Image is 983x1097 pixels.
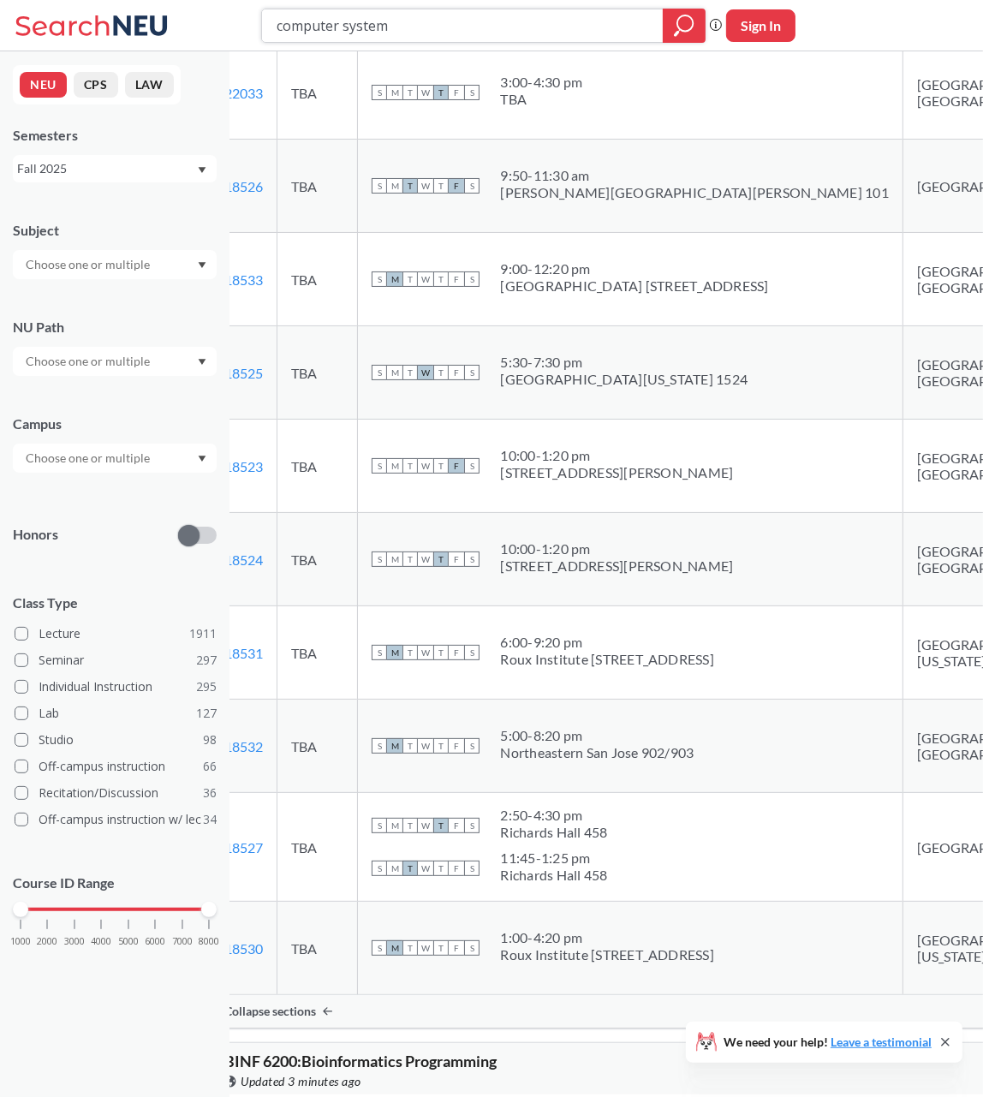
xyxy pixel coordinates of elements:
div: Fall 2025Dropdown arrow [13,155,217,182]
span: M [387,85,402,100]
div: [GEOGRAPHIC_DATA] [STREET_ADDRESS] [500,277,769,295]
td: TBA [277,140,358,233]
span: Collapse sections [224,1004,316,1019]
a: 18523 [224,458,263,474]
span: Updated 3 minutes ago [241,1072,361,1091]
span: T [433,365,449,380]
input: Class, professor, course number, "phrase" [275,11,651,40]
div: Semesters [13,126,217,145]
div: [STREET_ADDRESS][PERSON_NAME] [500,464,733,481]
div: Roux Institute [STREET_ADDRESS] [500,651,714,668]
span: T [433,458,449,474]
span: F [449,818,464,833]
input: Choose one or multiple [17,254,161,275]
button: Sign In [726,9,795,42]
td: TBA [277,793,358,902]
span: M [387,271,402,287]
span: W [418,551,433,567]
span: T [402,85,418,100]
div: 1:00 - 4:20 pm [500,929,714,946]
span: S [372,85,387,100]
span: S [464,645,480,660]
span: M [387,940,402,956]
svg: magnifying glass [674,14,694,38]
div: Richards Hall 458 [500,824,607,841]
span: 6000 [145,937,165,946]
td: TBA [277,606,358,700]
a: 18527 [224,839,263,856]
div: 5:30 - 7:30 pm [500,354,748,371]
span: We need your help! [724,1036,932,1048]
label: Seminar [15,649,217,671]
span: M [387,738,402,754]
button: CPS [74,72,118,98]
span: S [464,738,480,754]
div: 11:45 - 1:25 pm [500,850,607,867]
span: S [464,365,480,380]
span: S [464,551,480,567]
span: W [418,861,433,876]
div: Dropdown arrow [13,347,217,376]
div: Richards Hall 458 [500,867,607,884]
span: M [387,458,402,474]
span: F [449,85,464,100]
div: NU Path [13,318,217,337]
span: M [387,818,402,833]
span: BINF 6200 : Bioinformatics Programming [224,1052,497,1070]
a: 22033 [224,85,263,101]
span: S [372,365,387,380]
span: 295 [196,677,217,696]
span: W [418,645,433,660]
span: S [372,738,387,754]
span: T [402,365,418,380]
span: F [449,861,464,876]
a: 18525 [224,365,263,381]
span: 8000 [199,937,219,946]
span: 297 [196,651,217,670]
a: Leave a testimonial [831,1034,932,1049]
span: T [402,271,418,287]
div: [GEOGRAPHIC_DATA][US_STATE] 1524 [500,371,748,388]
span: T [402,818,418,833]
p: Course ID Range [13,873,217,893]
span: S [464,861,480,876]
td: TBA [277,326,358,420]
a: 18530 [224,940,263,957]
label: Lecture [15,623,217,645]
span: 127 [196,704,217,723]
span: M [387,365,402,380]
div: 10:00 - 1:20 pm [500,447,733,464]
label: Individual Instruction [15,676,217,698]
button: NEU [20,72,67,98]
span: T [433,861,449,876]
div: magnifying glass [663,9,706,43]
div: Subject [13,221,217,240]
td: TBA [277,46,358,140]
label: Off-campus instruction [15,755,217,778]
button: LAW [125,72,174,98]
span: T [433,940,449,956]
span: T [402,940,418,956]
span: W [418,738,433,754]
span: W [418,365,433,380]
div: 3:00 - 4:30 pm [500,74,582,91]
label: Off-campus instruction w/ lec [15,808,217,831]
a: 18533 [224,271,263,288]
span: S [372,178,387,194]
span: W [418,818,433,833]
span: 4000 [91,937,111,946]
div: 9:50 - 11:30 am [500,167,889,184]
td: TBA [277,420,358,513]
span: 1000 [10,937,31,946]
span: 1911 [189,624,217,643]
span: 36 [203,784,217,802]
span: W [418,85,433,100]
div: Campus [13,414,217,433]
span: S [372,551,387,567]
div: 5:00 - 8:20 pm [500,727,694,744]
div: TBA [500,91,582,108]
span: 7000 [172,937,193,946]
span: S [464,940,480,956]
div: Northeastern San Jose 902/903 [500,744,694,761]
span: W [418,940,433,956]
